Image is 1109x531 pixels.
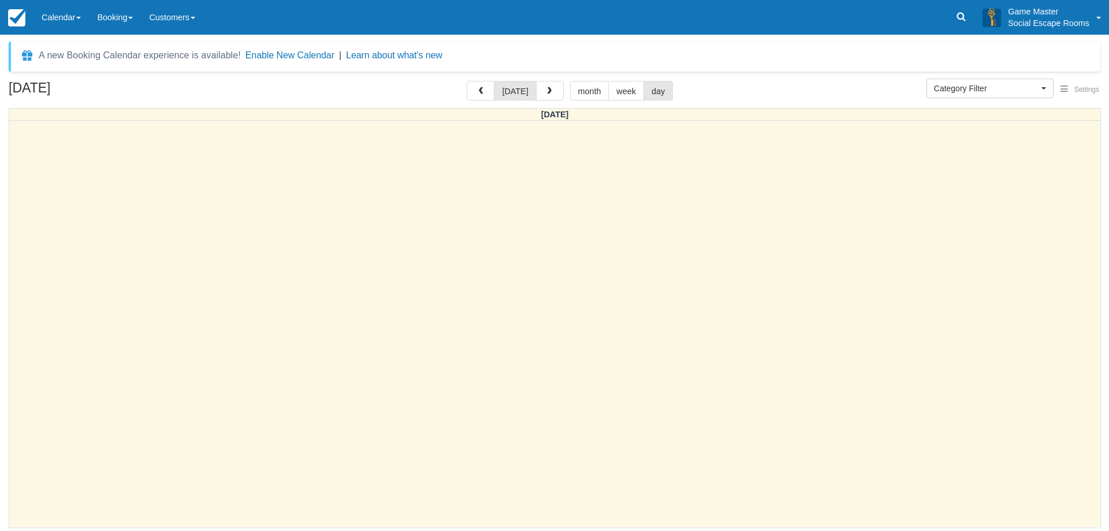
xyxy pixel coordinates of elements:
span: [DATE] [541,110,569,119]
button: [DATE] [494,81,536,101]
p: Game Master [1008,6,1089,17]
button: Settings [1054,81,1106,98]
button: day [643,81,673,101]
img: checkfront-main-nav-mini-logo.png [8,9,25,27]
a: Learn about what's new [346,50,442,60]
span: | [339,50,341,60]
p: Social Escape Rooms [1008,17,1089,29]
button: month [570,81,609,101]
h2: [DATE] [9,81,155,102]
button: week [608,81,644,101]
div: A new Booking Calendar experience is available! [39,49,241,62]
span: Category Filter [934,83,1039,94]
img: A3 [983,8,1001,27]
button: Enable New Calendar [245,50,334,61]
button: Category Filter [926,79,1054,98]
span: Settings [1074,86,1099,94]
